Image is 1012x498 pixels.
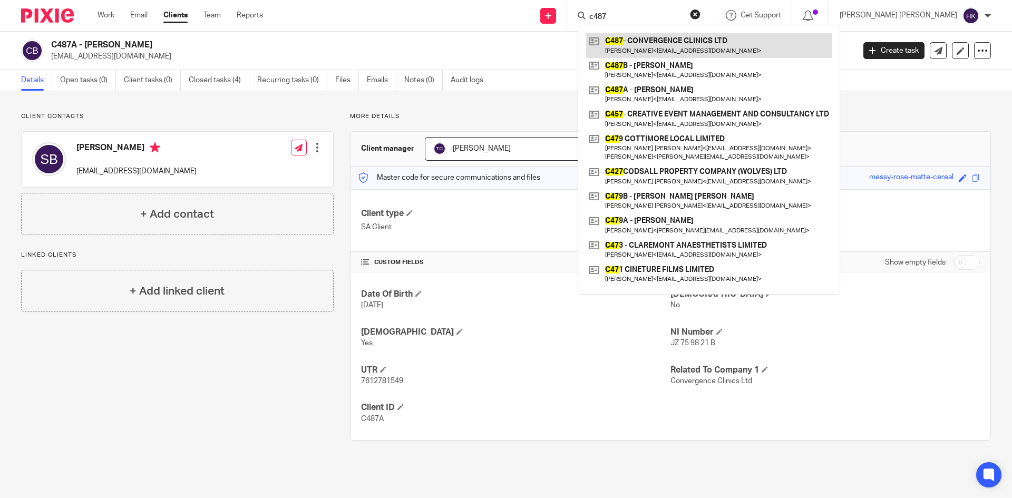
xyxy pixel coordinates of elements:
[690,9,700,19] button: Clear
[361,222,670,232] p: SA Client
[60,70,116,91] a: Open tasks (0)
[21,251,334,259] p: Linked clients
[350,112,991,121] p: More details
[189,70,249,91] a: Closed tasks (4)
[433,142,446,155] img: svg%3E
[588,13,683,22] input: Search
[361,258,670,267] h4: CUSTOM FIELDS
[51,51,848,62] p: [EMAIL_ADDRESS][DOMAIN_NAME]
[869,172,953,184] div: messy-rose-matte-cereal
[361,339,373,347] span: Yes
[670,377,752,385] span: Convergence Clinics Ltd
[21,112,334,121] p: Client contacts
[367,70,396,91] a: Emails
[98,10,114,21] a: Work
[840,10,957,21] p: [PERSON_NAME] [PERSON_NAME]
[670,365,980,376] h4: Related To Company 1
[361,143,414,154] h3: Client manager
[21,8,74,23] img: Pixie
[453,145,511,152] span: [PERSON_NAME]
[361,377,403,385] span: 7612781549
[76,142,197,155] h4: [PERSON_NAME]
[21,70,52,91] a: Details
[237,10,263,21] a: Reports
[124,70,181,91] a: Client tasks (0)
[361,208,670,219] h4: Client type
[150,142,160,153] i: Primary
[130,283,225,299] h4: + Add linked client
[404,70,443,91] a: Notes (0)
[21,40,43,62] img: svg%3E
[451,70,491,91] a: Audit logs
[130,10,148,21] a: Email
[741,12,781,19] span: Get Support
[140,206,214,222] h4: + Add contact
[863,42,925,59] a: Create task
[962,7,979,24] img: svg%3E
[361,301,383,309] span: [DATE]
[32,142,66,176] img: svg%3E
[51,40,688,51] h2: C487A - [PERSON_NAME]
[358,172,540,183] p: Master code for secure communications and files
[670,301,680,309] span: No
[361,415,384,423] span: C487A
[257,70,327,91] a: Recurring tasks (0)
[361,402,670,413] h4: Client ID
[885,257,946,268] label: Show empty fields
[361,327,670,338] h4: [DEMOGRAPHIC_DATA]
[76,166,197,177] p: [EMAIL_ADDRESS][DOMAIN_NAME]
[163,10,188,21] a: Clients
[335,70,359,91] a: Files
[670,339,715,347] span: JZ 75 98 21 B
[361,365,670,376] h4: UTR
[203,10,221,21] a: Team
[361,289,670,300] h4: Date Of Birth
[670,327,980,338] h4: NI Number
